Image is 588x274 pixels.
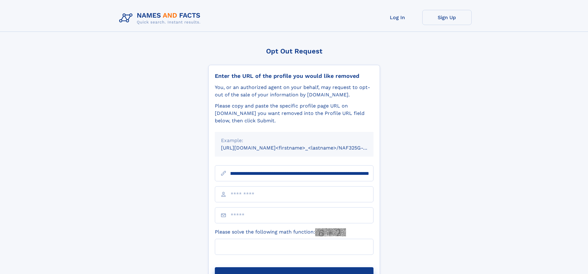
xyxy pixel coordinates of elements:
[221,137,367,144] div: Example:
[215,228,346,236] label: Please solve the following math function:
[373,10,422,25] a: Log In
[215,73,373,79] div: Enter the URL of the profile you would like removed
[215,84,373,99] div: You, or an authorized agent on your behalf, may request to opt-out of the sale of your informatio...
[422,10,472,25] a: Sign Up
[221,145,385,151] small: [URL][DOMAIN_NAME]<firstname>_<lastname>/NAF325G-xxxxxxxx
[117,10,206,27] img: Logo Names and Facts
[215,102,373,124] div: Please copy and paste the specific profile page URL on [DOMAIN_NAME] you want removed into the Pr...
[208,47,380,55] div: Opt Out Request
